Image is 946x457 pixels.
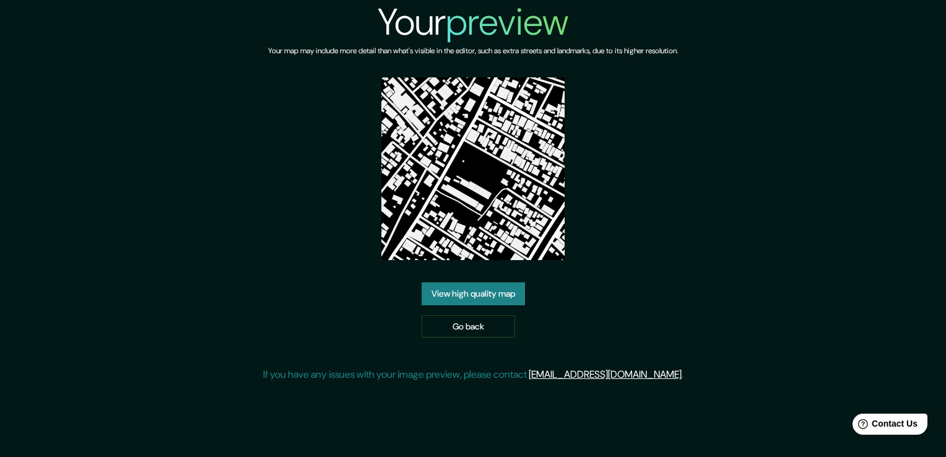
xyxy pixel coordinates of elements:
a: [EMAIL_ADDRESS][DOMAIN_NAME] [529,368,682,381]
a: View high quality map [422,282,525,305]
iframe: Help widget launcher [836,409,932,443]
p: If you have any issues with your image preview, please contact . [263,367,683,382]
img: created-map-preview [381,77,564,260]
h6: Your map may include more detail than what's visible in the editor, such as extra streets and lan... [268,45,678,58]
a: Go back [422,315,515,338]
